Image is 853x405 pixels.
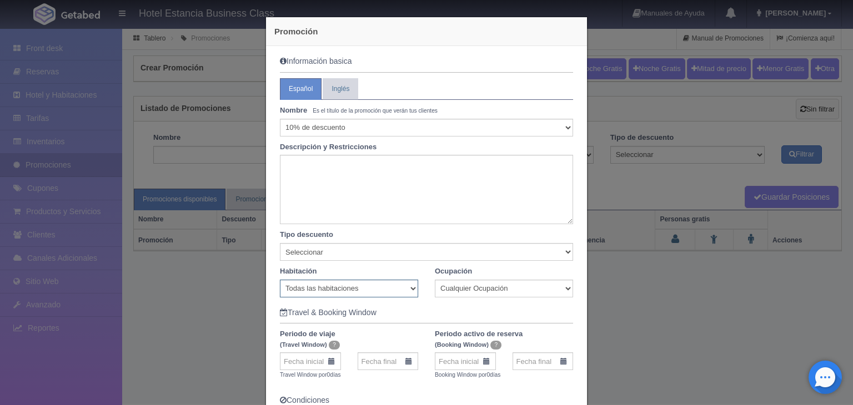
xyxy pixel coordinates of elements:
[280,352,341,370] input: Fecha inicial
[280,105,307,116] label: Nombre
[490,341,501,350] span: ?
[280,78,322,100] a: Español
[272,230,581,240] label: Tipo descuento
[486,372,490,378] span: 0
[435,341,489,348] small: (Booking Window)
[280,57,573,65] h5: Información basica
[358,352,419,370] input: Fecha final
[435,352,496,370] input: Fecha inicial
[280,372,340,378] small: Travel Window por días
[280,308,573,317] h5: Travel & Booking Window
[513,352,574,370] input: Fecha final
[280,266,317,277] label: Habitación
[323,78,358,100] a: Inglés
[272,329,426,350] label: Periodo de viaje
[435,266,472,277] label: Ocupación
[426,329,581,350] label: Periodo activo de reserva
[435,372,500,378] small: Booking Window por días
[272,142,581,153] label: Descripción y Restricciones
[313,108,438,114] small: Es el título de la promoción que verán tus clientes
[329,341,340,350] span: ?
[327,372,330,378] span: 0
[280,341,327,348] small: (Travel Window)
[280,396,573,404] h5: Condiciones
[274,26,579,37] h4: Promoción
